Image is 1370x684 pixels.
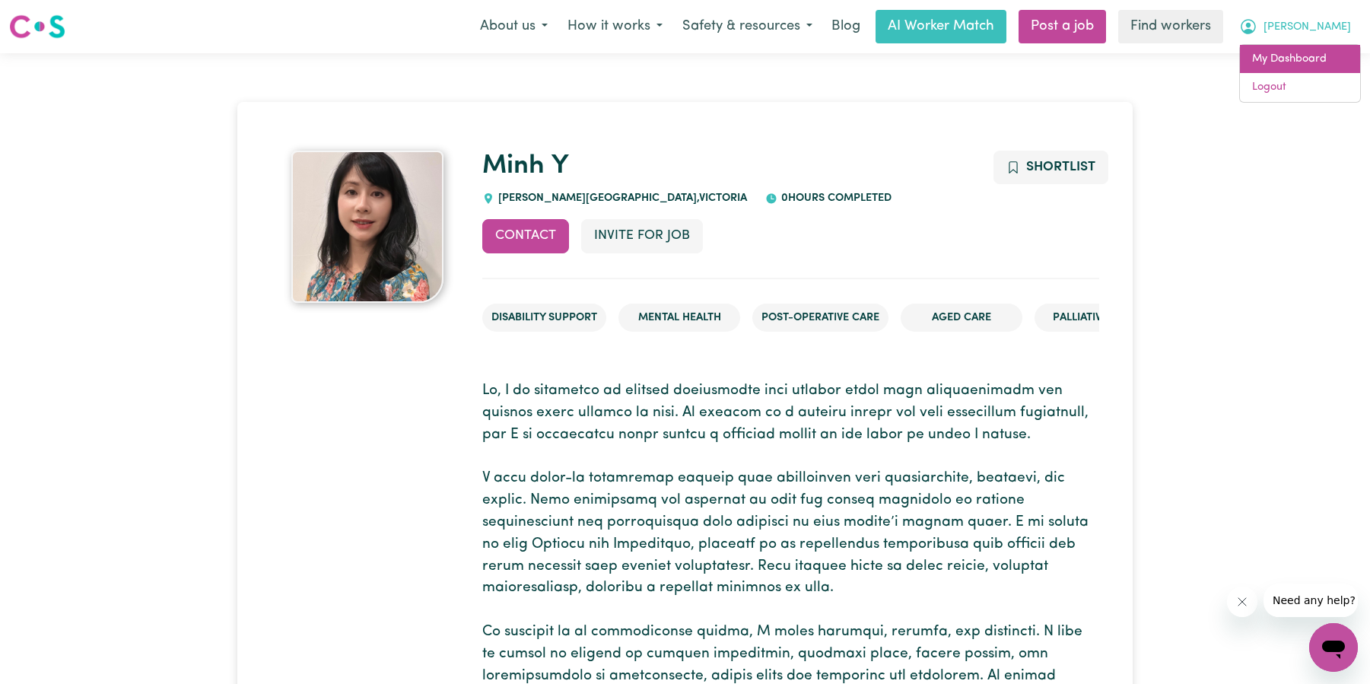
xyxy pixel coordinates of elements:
[558,11,672,43] button: How it works
[470,11,558,43] button: About us
[1240,73,1360,102] a: Logout
[901,304,1022,332] li: Aged Care
[1229,11,1361,43] button: My Account
[876,10,1006,43] a: AI Worker Match
[1019,10,1106,43] a: Post a job
[1264,584,1358,617] iframe: Message from company
[1239,44,1361,103] div: My Account
[494,192,747,204] span: [PERSON_NAME][GEOGRAPHIC_DATA] , Victoria
[1026,161,1095,173] span: Shortlist
[1035,304,1156,332] li: Palliative care
[993,151,1108,184] button: Add to shortlist
[291,151,443,303] img: Minh Y
[777,192,892,204] span: 0 hours completed
[752,304,888,332] li: Post-operative care
[9,9,65,44] a: Careseekers logo
[9,13,65,40] img: Careseekers logo
[672,11,822,43] button: Safety & resources
[482,219,569,253] button: Contact
[618,304,740,332] li: Mental Health
[1264,19,1351,36] span: [PERSON_NAME]
[1118,10,1223,43] a: Find workers
[271,151,464,303] a: Minh Y's profile picture'
[482,304,606,332] li: Disability Support
[1309,623,1358,672] iframe: Button to launch messaging window
[1240,45,1360,74] a: My Dashboard
[1227,587,1257,617] iframe: Close message
[581,219,703,253] button: Invite for Job
[822,10,869,43] a: Blog
[482,153,569,180] a: Minh Y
